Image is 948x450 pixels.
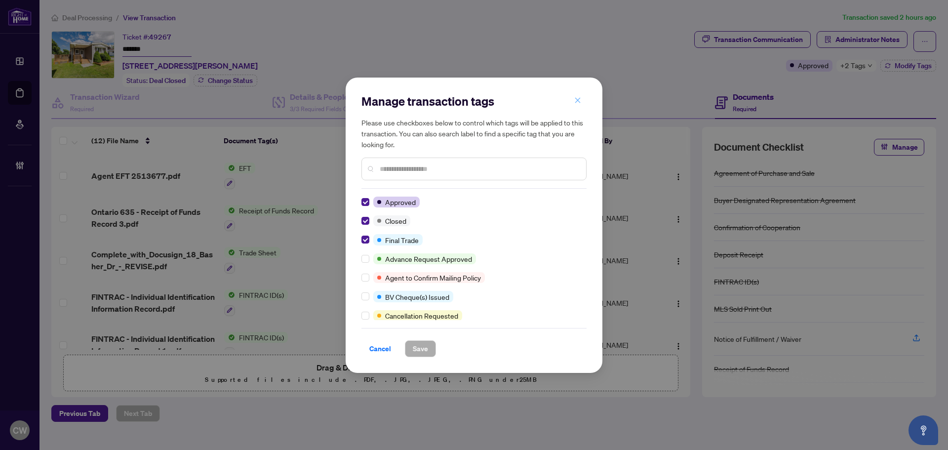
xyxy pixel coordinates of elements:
span: Cancel [369,341,391,357]
span: BV Cheque(s) Issued [385,291,449,302]
span: Advance Request Approved [385,253,472,264]
span: Closed [385,215,406,226]
span: Approved [385,197,416,207]
h2: Manage transaction tags [361,93,587,109]
span: Cancellation Requested [385,310,458,321]
button: Cancel [361,340,399,357]
span: Agent to Confirm Mailing Policy [385,272,481,283]
span: Final Trade [385,235,419,245]
h5: Please use checkboxes below to control which tags will be applied to this transaction. You can al... [361,117,587,150]
span: close [574,97,581,104]
button: Open asap [908,415,938,445]
button: Save [405,340,436,357]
